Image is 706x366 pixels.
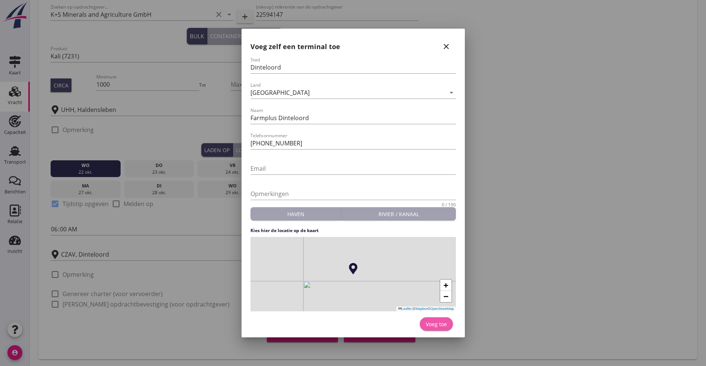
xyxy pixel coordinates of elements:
[250,163,456,174] input: Email
[250,137,456,149] input: Telefoonnummer
[442,42,451,51] i: close
[250,112,456,124] input: Naam
[440,280,451,291] a: Zoom in
[342,207,456,221] button: Rivier / kanaal
[447,88,456,97] i: arrow_drop_down
[440,291,451,302] a: Zoom out
[250,89,310,96] div: [GEOGRAPHIC_DATA]
[420,317,453,331] button: Voeg toe
[250,42,340,52] h2: Voeg zelf een terminal toe
[412,307,413,311] span: |
[253,210,338,218] div: Haven
[250,207,342,221] button: Haven
[396,306,456,311] div: © ©
[348,263,359,274] img: Marker
[250,227,456,234] h4: Kies hier de locatie op de kaart
[443,292,448,301] span: −
[416,307,428,311] a: Mapbox
[250,61,456,73] input: Stad
[345,210,453,218] div: Rivier / kanaal
[443,280,448,290] span: +
[426,320,447,328] div: Voeg toe
[398,307,412,311] a: Leaflet
[430,307,454,311] a: OpenStreetMap
[442,203,456,207] div: 0 / 190
[250,188,456,200] input: Opmerkingen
